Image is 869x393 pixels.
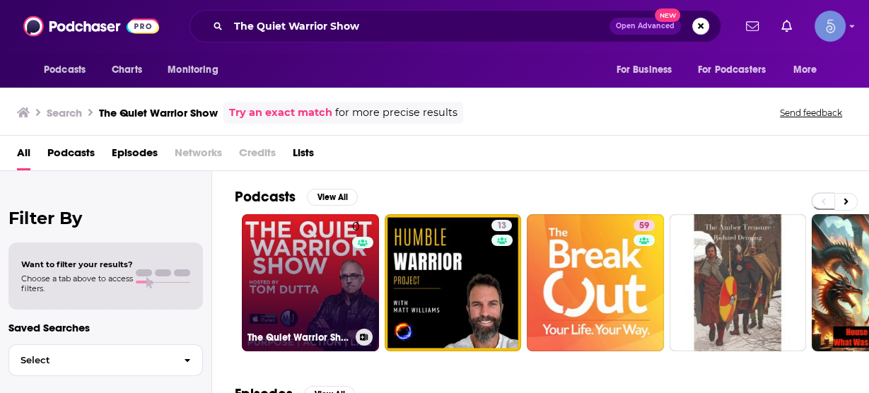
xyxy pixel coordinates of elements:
[293,141,314,170] a: Lists
[175,141,222,170] span: Networks
[655,8,680,22] span: New
[21,274,133,293] span: Choose a tab above to access filters.
[235,188,358,206] a: PodcastsView All
[34,57,104,83] button: open menu
[21,259,133,269] span: Want to filter your results?
[8,321,203,334] p: Saved Searches
[47,141,95,170] a: Podcasts
[242,214,379,351] a: 0The Quiet Warrior Show
[112,60,142,80] span: Charts
[610,18,681,35] button: Open AdvancedNew
[247,332,350,344] h3: The Quiet Warrior Show
[99,106,218,119] h3: The Quiet Warrior Show
[335,105,457,121] span: for more precise results
[17,141,30,170] a: All
[168,60,218,80] span: Monitoring
[352,220,373,329] div: 0
[228,15,610,37] input: Search podcasts, credits, & more...
[47,106,82,119] h3: Search
[527,214,664,351] a: 59
[229,105,332,121] a: Try an exact match
[740,14,764,38] a: Show notifications dropdown
[639,219,649,233] span: 59
[23,13,159,40] img: Podchaser - Follow, Share and Rate Podcasts
[491,220,512,231] a: 13
[783,57,835,83] button: open menu
[776,107,846,119] button: Send feedback
[103,57,151,83] a: Charts
[8,344,203,376] button: Select
[793,60,817,80] span: More
[235,188,296,206] h2: Podcasts
[189,10,721,42] div: Search podcasts, credits, & more...
[239,141,276,170] span: Credits
[616,23,675,30] span: Open Advanced
[776,14,798,38] a: Show notifications dropdown
[497,219,506,233] span: 13
[112,141,158,170] a: Episodes
[307,189,358,206] button: View All
[616,60,672,80] span: For Business
[815,11,846,42] img: User Profile
[158,57,236,83] button: open menu
[8,208,203,228] h2: Filter By
[606,57,689,83] button: open menu
[634,220,655,231] a: 59
[698,60,766,80] span: For Podcasters
[689,57,786,83] button: open menu
[815,11,846,42] span: Logged in as Spiral5-G1
[44,60,86,80] span: Podcasts
[385,214,522,351] a: 13
[815,11,846,42] button: Show profile menu
[9,356,173,365] span: Select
